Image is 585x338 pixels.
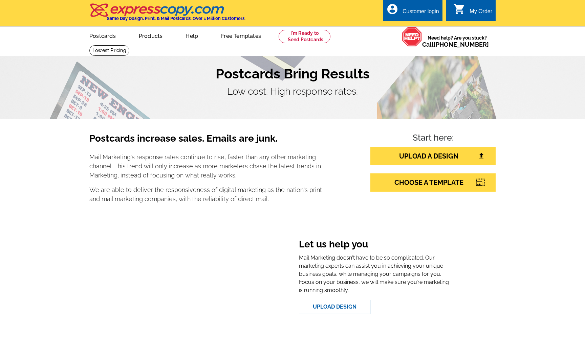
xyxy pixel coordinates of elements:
[89,185,322,203] p: We are able to deliver the responsiveness of digital marketing as the nation's print and mail mar...
[299,254,450,294] p: Mail Marketing doesn't have to be so complicated. Our marketing experts can assist you in achievi...
[79,27,127,43] a: Postcards
[386,7,439,16] a: account_circle Customer login
[89,66,496,82] h1: Postcards Bring Results
[89,133,322,150] h3: Postcards increase sales. Emails are junk.
[403,8,439,18] div: Customer login
[422,34,492,48] span: Need help? Are you stuck?
[453,7,492,16] a: shopping_cart My Order
[386,3,398,15] i: account_circle
[128,27,174,43] a: Products
[89,152,322,180] p: Mail Marketing's response rates continue to rise, faster than any other marketing channel. This t...
[470,8,492,18] div: My Order
[299,239,450,251] h3: Let us help you
[299,300,370,314] a: Upload Design
[89,8,245,21] a: Same Day Design, Print, & Mail Postcards. Over 1 Million Customers.
[89,84,496,99] p: Low cost. High response rates.
[135,233,279,319] iframe: Welcome To expresscopy
[402,27,422,47] img: help
[422,41,489,48] span: Call
[175,27,209,43] a: Help
[370,173,496,192] a: CHOOSE A TEMPLATE
[370,133,496,144] h4: Start here:
[434,41,489,48] a: [PHONE_NUMBER]
[210,27,272,43] a: Free Templates
[453,3,465,15] i: shopping_cart
[107,16,245,21] h4: Same Day Design, Print, & Mail Postcards. Over 1 Million Customers.
[370,147,496,165] a: UPLOAD A DESIGN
